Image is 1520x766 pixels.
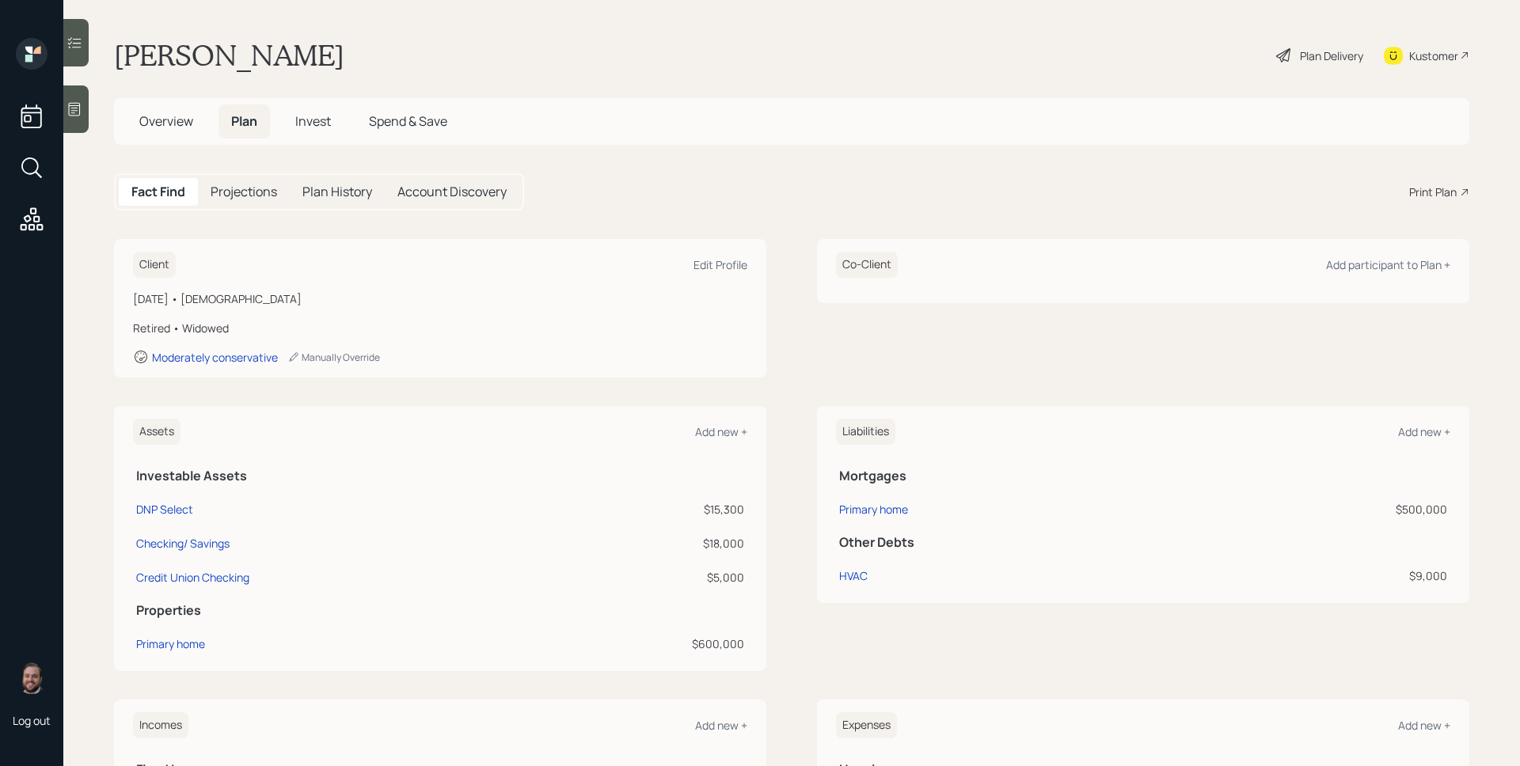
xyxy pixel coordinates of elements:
div: Primary home [136,635,205,652]
img: james-distasi-headshot.png [16,662,47,694]
h5: Projections [211,184,277,199]
h5: Properties [136,603,744,618]
h5: Account Discovery [397,184,507,199]
span: Spend & Save [369,112,447,130]
div: Credit Union Checking [136,569,249,586]
div: Add new + [1398,424,1450,439]
span: Invest [295,112,331,130]
h6: Incomes [133,712,188,738]
div: Kustomer [1409,47,1458,64]
div: Add new + [695,424,747,439]
div: Add new + [1398,718,1450,733]
div: $18,000 [549,535,744,552]
div: Add new + [695,718,747,733]
h5: Mortgages [839,468,1447,483]
div: $600,000 [549,635,744,652]
div: Retired • Widowed [133,320,747,336]
div: $500,000 [1187,501,1447,518]
h5: Fact Find [131,184,185,199]
h6: Liabilities [836,419,895,445]
div: HVAC [839,567,868,584]
div: $15,300 [549,501,744,518]
div: $5,000 [549,569,744,586]
h5: Plan History [302,184,372,199]
div: DNP Select [136,501,193,518]
div: Edit Profile [693,257,747,272]
div: Plan Delivery [1300,47,1363,64]
h6: Expenses [836,712,897,738]
h6: Client [133,252,176,278]
div: $9,000 [1187,567,1447,584]
div: Primary home [839,501,908,518]
div: [DATE] • [DEMOGRAPHIC_DATA] [133,290,747,307]
div: Add participant to Plan + [1326,257,1450,272]
div: Manually Override [287,351,380,364]
h1: [PERSON_NAME] [114,38,344,73]
span: Overview [139,112,193,130]
h6: Assets [133,419,180,445]
div: Checking/ Savings [136,535,230,552]
h6: Co-Client [836,252,898,278]
h5: Investable Assets [136,468,744,483]
span: Plan [231,112,257,130]
h5: Other Debts [839,535,1447,550]
div: Log out [13,713,51,728]
div: Print Plan [1409,184,1457,200]
div: Moderately conservative [152,350,278,365]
